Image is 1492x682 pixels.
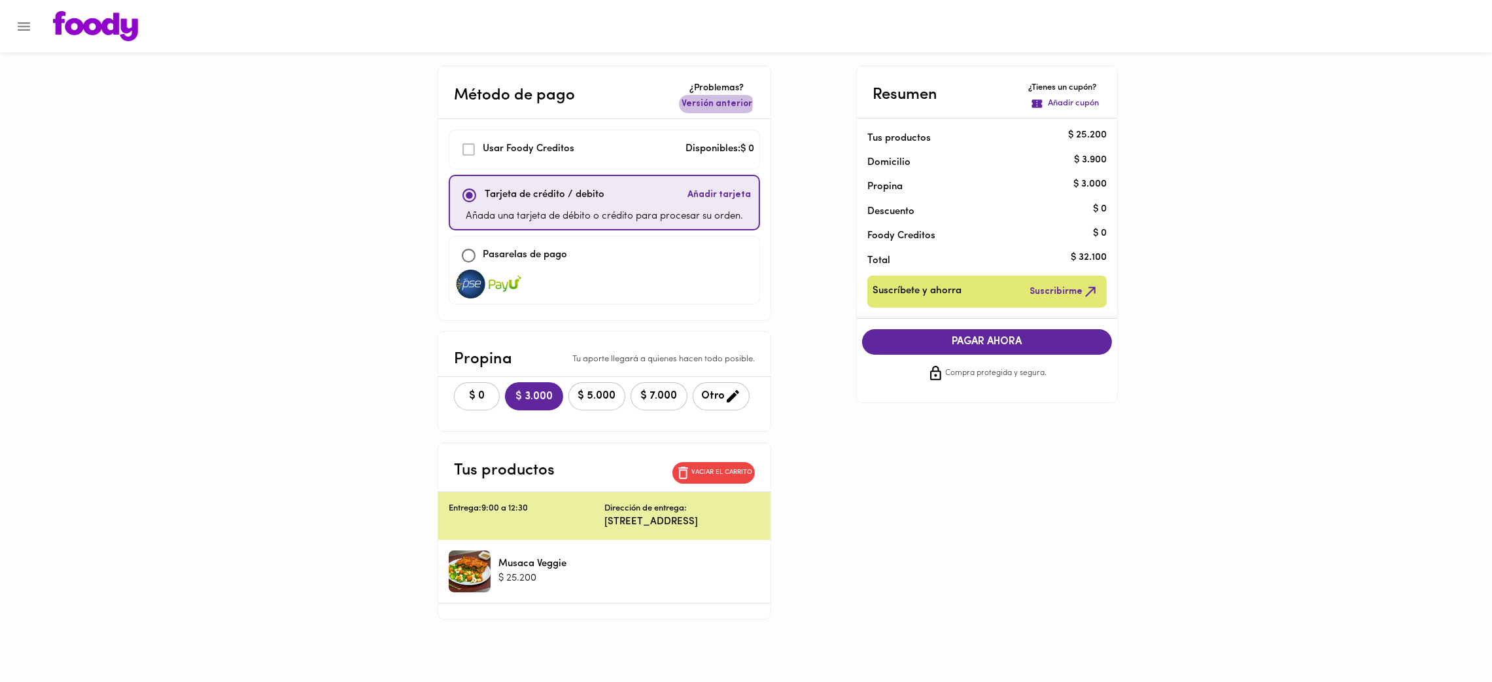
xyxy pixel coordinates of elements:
img: visa [489,270,521,298]
img: logo.png [53,11,138,41]
button: $ 0 [454,382,500,410]
button: Añadir tarjeta [685,181,754,209]
p: Añadir cupón [1048,98,1099,110]
p: Pasarelas de pago [483,248,567,263]
p: $ 3.900 [1074,153,1107,167]
span: Suscríbete y ahorra [873,283,962,300]
p: Tarjeta de crédito / debito [485,188,604,203]
iframe: Messagebird Livechat Widget [1416,606,1479,669]
span: $ 5.000 [577,390,617,403]
span: PAGAR AHORA [875,336,1099,348]
p: Foody Creditos [867,229,1086,243]
p: $ 3.000 [1073,177,1107,191]
p: ¿Problemas? [679,82,755,95]
p: Dirección de entrega: [604,503,687,515]
p: ¿Tienes un cupón? [1028,82,1102,94]
p: Tus productos [867,132,1086,145]
span: Suscribirme [1030,283,1099,300]
button: Menu [8,10,40,43]
button: Vaciar el carrito [672,462,755,484]
p: $ 32.100 [1071,251,1107,265]
span: $ 7.000 [639,390,679,403]
p: Entrega: 9:00 a 12:30 [449,503,604,515]
p: $ 0 [1093,226,1107,240]
p: Añada una tarjeta de débito o crédito para procesar su orden. [466,209,743,224]
p: Método de pago [454,84,575,107]
p: Resumen [873,83,937,107]
p: Musaca Veggie [498,557,566,571]
button: Suscribirme [1027,281,1102,302]
p: $ 0 [1093,202,1107,216]
div: Musaca Veggie [449,550,491,592]
p: Descuento [867,205,914,219]
span: Añadir tarjeta [687,188,751,202]
span: Versión anterior [682,98,752,111]
p: Usar Foody Creditos [483,142,574,157]
p: [STREET_ADDRESS] [604,515,760,529]
p: Vaciar el carrito [691,468,752,477]
p: Total [867,254,1086,268]
button: Añadir cupón [1028,95,1102,113]
button: $ 3.000 [505,382,563,410]
p: Propina [454,348,512,371]
p: $ 25.200 [1068,129,1107,143]
span: Otro [701,388,741,404]
span: Compra protegida y segura. [945,367,1047,380]
button: $ 5.000 [568,382,625,410]
button: Otro [693,382,750,410]
span: $ 0 [462,390,491,403]
p: Tus productos [454,459,555,482]
p: $ 25.200 [498,571,566,585]
button: $ 7.000 [631,382,687,410]
img: visa [455,270,487,298]
p: Tu aporte llegará a quienes hacen todo posible. [572,353,755,366]
p: Domicilio [867,156,911,170]
button: PAGAR AHORA [862,329,1112,355]
p: Propina [867,180,1086,194]
p: Disponibles: $ 0 [685,142,754,157]
span: $ 3.000 [515,391,553,403]
button: Versión anterior [679,95,755,113]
